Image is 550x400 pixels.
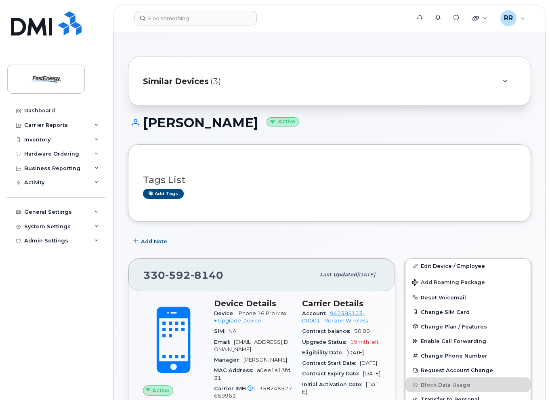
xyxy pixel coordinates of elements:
span: [EMAIL_ADDRESS][DOMAIN_NAME] [214,339,288,352]
span: Last updated [320,272,357,278]
button: Change Plan / Features [405,319,531,334]
span: a0ee1a13fd31 [214,367,290,381]
button: Change SIM Card [405,305,531,319]
span: Active [152,387,170,394]
span: Eligibility Date [302,349,346,356]
span: $0.00 [354,328,370,334]
span: Initial Activation Date [302,381,366,387]
a: Add tags [143,189,184,199]
h3: Device Details [214,299,292,308]
span: Upgrade Status [302,339,350,345]
span: NA [229,328,236,334]
span: SIM [214,328,229,334]
span: Enable Call Forwarding [421,338,486,344]
button: Add Roaming Package [405,274,531,290]
span: Manager [214,357,244,363]
button: Block Data Usage [405,377,531,392]
span: Add Note [141,238,167,245]
h1: [PERSON_NAME] [128,116,531,130]
span: (3) [210,76,221,87]
a: + Upgrade Device [214,318,261,324]
span: Contract Start Date [302,360,360,366]
span: iPhone 16 Pro Max [237,310,287,316]
span: Add Roaming Package [412,279,485,287]
span: Change Plan / Features [421,323,487,329]
h3: Carrier Details [302,299,380,308]
span: [DATE] [360,360,377,366]
span: 8140 [191,269,223,281]
small: Active [267,117,299,126]
button: Add Note [128,234,174,248]
span: Contract balance [302,328,354,334]
button: Change Phone Number [405,348,531,363]
span: Contract Expiry Date [302,371,363,377]
h3: Tags List [143,175,516,185]
span: MAC Address [214,367,257,373]
span: 19 mth left [350,339,379,345]
a: Edit Device / Employee [405,259,531,273]
button: Enable Call Forwarding [405,334,531,348]
span: Device [214,310,237,316]
span: 330 [143,269,223,281]
span: Email [214,339,234,345]
span: [DATE] [363,371,380,377]
button: Request Account Change [405,363,531,377]
a: 942385123-00001 - Verizon Wireless [302,310,368,324]
span: Account [302,310,330,316]
button: Reset Voicemail [405,290,531,305]
span: Carrier IMEI [214,385,259,392]
span: [DATE] [346,349,364,356]
span: 592 [165,269,191,281]
span: [DATE] [357,272,375,278]
span: [PERSON_NAME] [244,357,287,363]
span: Similar Devices [143,76,209,87]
